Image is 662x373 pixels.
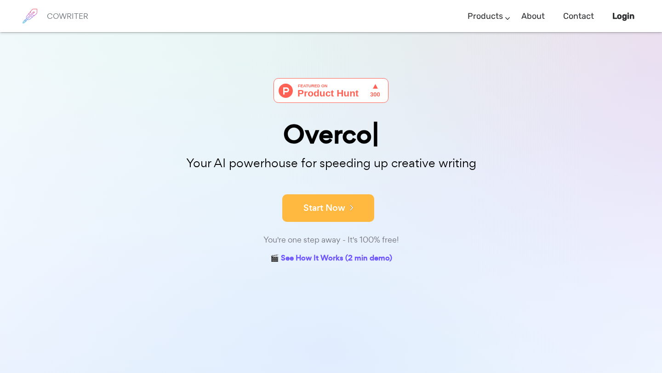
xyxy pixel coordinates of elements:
div: You're one step away - It's 100% free! [101,233,561,247]
img: Cowriter - Your AI buddy for speeding up creative writing | Product Hunt [274,78,388,103]
p: Your AI powerhouse for speeding up creative writing [101,153,561,173]
img: brand logo [18,5,41,28]
button: Start Now [282,194,374,222]
a: Login [612,3,634,30]
a: Contact [563,3,594,30]
a: About [521,3,545,30]
a: Products [468,3,503,30]
a: 🎬 See How It Works (2 min demo) [270,252,392,266]
div: Overco [101,121,561,147]
h6: COWRITER [47,12,88,20]
b: Login [612,11,634,21]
